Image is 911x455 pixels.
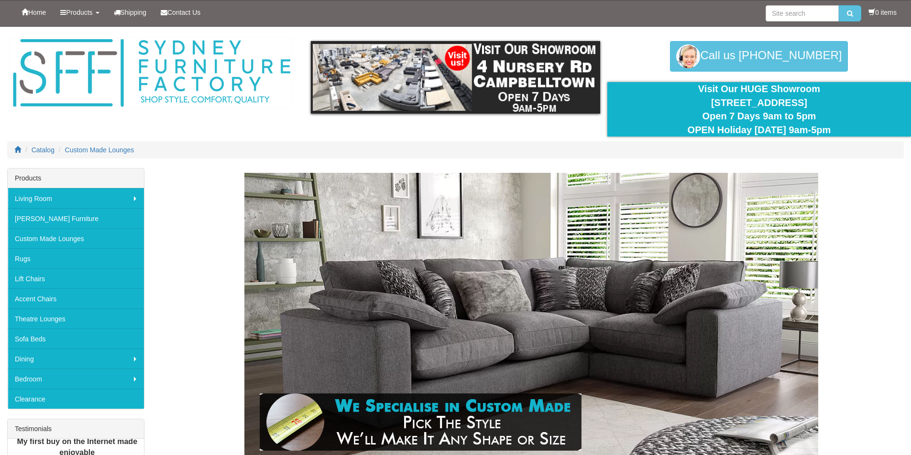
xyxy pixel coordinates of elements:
[53,0,106,24] a: Products
[8,308,144,328] a: Theatre Lounges
[8,419,144,439] div: Testimonials
[8,36,295,110] img: Sydney Furniture Factory
[65,146,134,154] a: Custom Made Lounges
[311,41,600,114] img: showroom.gif
[868,8,897,17] li: 0 items
[8,288,144,308] a: Accent Chairs
[28,9,46,16] span: Home
[766,5,839,21] input: Site search
[167,9,200,16] span: Contact Us
[8,188,144,208] a: Living Room
[8,208,144,228] a: [PERSON_NAME] Furniture
[8,228,144,248] a: Custom Made Lounges
[8,349,144,369] a: Dining
[121,9,147,16] span: Shipping
[8,328,144,349] a: Sofa Beds
[14,0,53,24] a: Home
[154,0,208,24] a: Contact Us
[8,169,144,188] div: Products
[66,9,92,16] span: Products
[8,369,144,389] a: Bedroom
[8,248,144,268] a: Rugs
[8,389,144,409] a: Clearance
[32,146,55,154] a: Catalog
[8,268,144,288] a: Lift Chairs
[107,0,154,24] a: Shipping
[615,82,904,137] div: Visit Our HUGE Showroom [STREET_ADDRESS] Open 7 Days 9am to 5pm OPEN Holiday [DATE] 9am-5pm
